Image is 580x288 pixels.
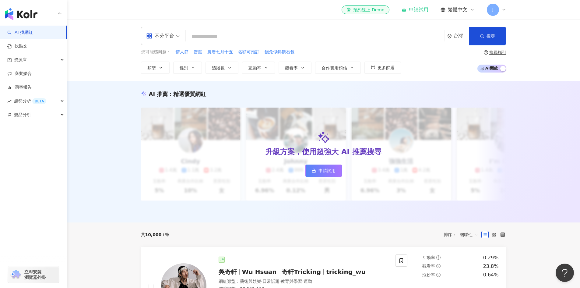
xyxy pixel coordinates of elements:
[242,62,275,74] button: 互動率
[304,279,312,284] span: 運動
[318,168,336,173] span: 申請試用
[282,268,321,276] span: 奇軒Tricking
[285,66,298,70] span: 觀看率
[173,91,206,97] span: 精選優質網紅
[322,66,347,70] span: 合作費用預估
[146,33,152,39] span: appstore
[7,43,27,49] a: 找貼文
[206,62,238,74] button: 追蹤數
[279,62,311,74] button: 觀看率
[444,230,481,240] div: 排序：
[14,53,27,67] span: 資源庫
[436,255,441,260] span: question-circle
[212,66,225,70] span: 追蹤數
[240,279,261,284] span: 藝術與娛樂
[305,165,342,177] a: 申請試用
[14,94,46,108] span: 趨勢分析
[146,31,174,41] div: 不分平台
[487,34,495,38] span: 搜尋
[8,266,59,283] a: chrome extension立即安裝 瀏覽器外掛
[364,62,401,74] button: 更多篩選
[402,7,428,13] a: 申請試用
[24,269,46,280] span: 立即安裝 瀏覽器外掛
[10,270,22,279] img: chrome extension
[264,49,295,55] button: 錢兔似錦鑽石包
[469,27,506,45] button: 搜尋
[176,49,188,55] span: 情人節
[194,49,202,55] span: 普渡
[7,84,32,91] a: 洞察報告
[489,50,506,55] div: 搜尋指引
[346,7,384,13] div: 預約線上 Demo
[14,108,31,122] span: 競品分析
[141,232,170,237] div: 共 筆
[378,65,395,70] span: 更多篩選
[145,232,165,237] span: 10,000+
[141,49,171,55] span: 您可能感興趣：
[262,279,279,284] span: 日常話題
[7,71,32,77] a: 商案媒合
[175,49,189,55] button: 情人節
[556,264,574,282] iframe: Help Scout Beacon - Open
[7,99,12,103] span: rise
[483,263,499,270] div: 23.8%
[242,268,277,276] span: Wu Hsuan
[238,49,260,55] button: 名額可預訂
[265,147,381,157] div: 升級方案，使用超強大 AI 推薦搜尋
[141,62,170,74] button: 類型
[326,268,366,276] span: tricking_wu
[483,272,499,278] div: 0.64%
[7,30,33,36] a: searchAI 找網紅
[149,90,206,98] div: AI 推薦 ：
[492,6,493,13] span: J
[315,62,361,74] button: 合作費用預估
[279,279,281,284] span: ·
[32,98,46,104] div: BETA
[302,279,303,284] span: ·
[422,272,435,277] span: 漲粉率
[219,279,388,285] div: 網紅類型 ：
[483,254,499,261] div: 0.29%
[173,62,202,74] button: 性別
[436,273,441,277] span: question-circle
[248,66,261,70] span: 互動率
[261,279,262,284] span: ·
[193,49,202,55] button: 普渡
[422,264,435,268] span: 觀看率
[219,268,237,276] span: 吳奇軒
[484,50,488,55] span: question-circle
[207,49,233,55] button: 農曆七月十五
[422,255,435,260] span: 互動率
[447,34,452,38] span: environment
[281,279,302,284] span: 教育與學習
[448,6,467,13] span: 繁體中文
[436,264,441,268] span: question-circle
[147,66,156,70] span: 類型
[238,49,259,55] span: 名額可預訂
[460,230,478,240] span: 關聯性
[180,66,188,70] span: 性別
[342,5,389,14] a: 預約線上 Demo
[5,8,37,20] img: logo
[454,33,469,38] div: 台灣
[265,49,294,55] span: 錢兔似錦鑽石包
